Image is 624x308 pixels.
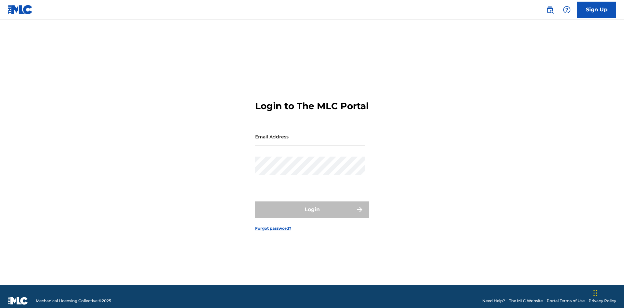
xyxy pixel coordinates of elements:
h3: Login to The MLC Portal [255,100,369,112]
a: Need Help? [482,298,505,304]
a: The MLC Website [509,298,543,304]
iframe: Chat Widget [591,277,624,308]
a: Forgot password? [255,225,291,231]
a: Sign Up [577,2,616,18]
img: search [546,6,554,14]
div: Drag [593,283,597,303]
img: logo [8,297,28,305]
img: MLC Logo [8,5,33,14]
a: Privacy Policy [589,298,616,304]
a: Public Search [543,3,556,16]
img: help [563,6,571,14]
span: Mechanical Licensing Collective © 2025 [36,298,111,304]
div: Help [560,3,573,16]
a: Portal Terms of Use [547,298,585,304]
